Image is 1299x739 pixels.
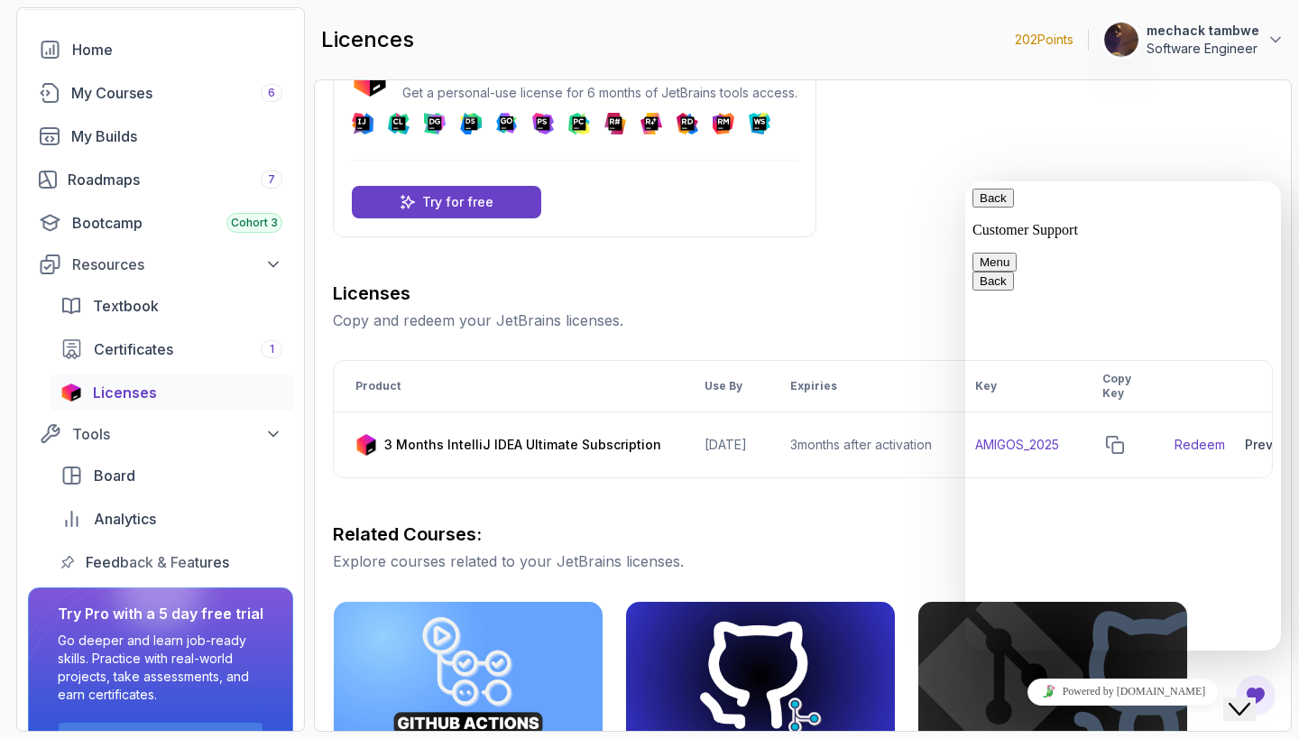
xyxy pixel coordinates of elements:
p: Explore courses related to your JetBrains licenses. [333,550,1273,572]
a: Try for free [352,186,541,218]
th: Expiries [769,361,954,412]
div: Roadmaps [68,169,282,190]
span: Cohort 3 [231,216,278,230]
th: Product [334,361,683,412]
button: user profile imagemechack tambweSoftware Engineer [1103,22,1285,58]
a: board [50,457,293,494]
h3: Related Courses: [333,522,1273,547]
h3: Licenses [333,281,1273,306]
p: Software Engineer [1147,40,1259,58]
td: [DATE] [683,412,769,478]
a: analytics [50,501,293,537]
div: Resources [72,254,282,275]
a: courses [28,75,293,111]
div: Tools [72,423,282,445]
a: builds [28,118,293,154]
img: jetbrains icon [60,383,82,402]
th: Key [954,361,1081,412]
span: Analytics [94,508,156,530]
img: user profile image [1104,23,1138,57]
button: Resources [28,248,293,281]
a: feedback [50,544,293,580]
div: Bootcamp [72,212,282,234]
iframe: chat widget [965,671,1281,712]
a: roadmaps [28,162,293,198]
p: Get a personal-use license for 6 months of JetBrains tools access. [402,84,797,102]
td: 3 months after activation [769,412,954,478]
span: 1 [270,342,274,356]
p: Try for free [422,193,493,211]
p: Go deeper and learn job-ready skills. Practice with real-world projects, take assessments, and ea... [58,632,263,704]
span: Board [94,465,135,486]
iframe: chat widget [965,181,1281,651]
p: 202 Points [1015,31,1073,49]
th: Use By [683,361,769,412]
span: Textbook [93,295,159,317]
a: bootcamp [28,205,293,241]
button: Tools [28,418,293,450]
p: mechack tambwe [1147,22,1259,40]
img: jetbrains icon [355,434,377,456]
span: Feedback & Features [86,551,229,573]
td: AMIGOS_2025 [954,412,1081,478]
iframe: chat widget [1223,667,1281,721]
div: Home [72,39,282,60]
div: My Courses [71,82,282,104]
span: Licenses [93,382,157,403]
p: 3 Months IntelliJ IDEA Ultimate Subscription [384,436,661,454]
span: 7 [268,172,275,187]
a: textbook [50,288,293,324]
div: My Builds [71,125,282,147]
a: licenses [50,374,293,411]
a: certificates [50,331,293,367]
h2: licences [321,25,414,54]
span: 6 [268,86,275,100]
p: Copy and redeem your JetBrains licenses. [333,309,1273,331]
a: home [28,32,293,68]
span: Certificates [94,338,173,360]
